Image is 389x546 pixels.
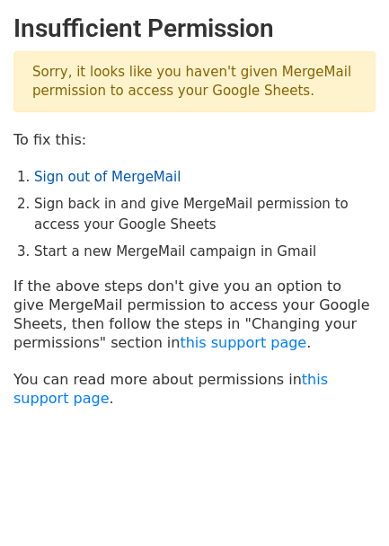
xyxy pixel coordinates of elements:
p: Sorry, it looks like you haven't given MergeMail permission to access your Google Sheets. [13,51,376,112]
li: Sign back in and give MergeMail permission to access your Google Sheets [34,194,376,234]
p: You can read more about permissions in . [13,370,376,408]
p: To fix this: [13,130,376,149]
a: Sign out of MergeMail [34,169,181,185]
h2: Insufficient Permission [13,13,376,44]
p: If the above steps don't give you an option to give MergeMail permission to access your Google Sh... [13,277,376,352]
a: this support page [13,371,328,407]
iframe: Chat Widget [299,460,389,546]
a: this support page [180,334,306,351]
li: Start a new MergeMail campaign in Gmail [34,242,376,262]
